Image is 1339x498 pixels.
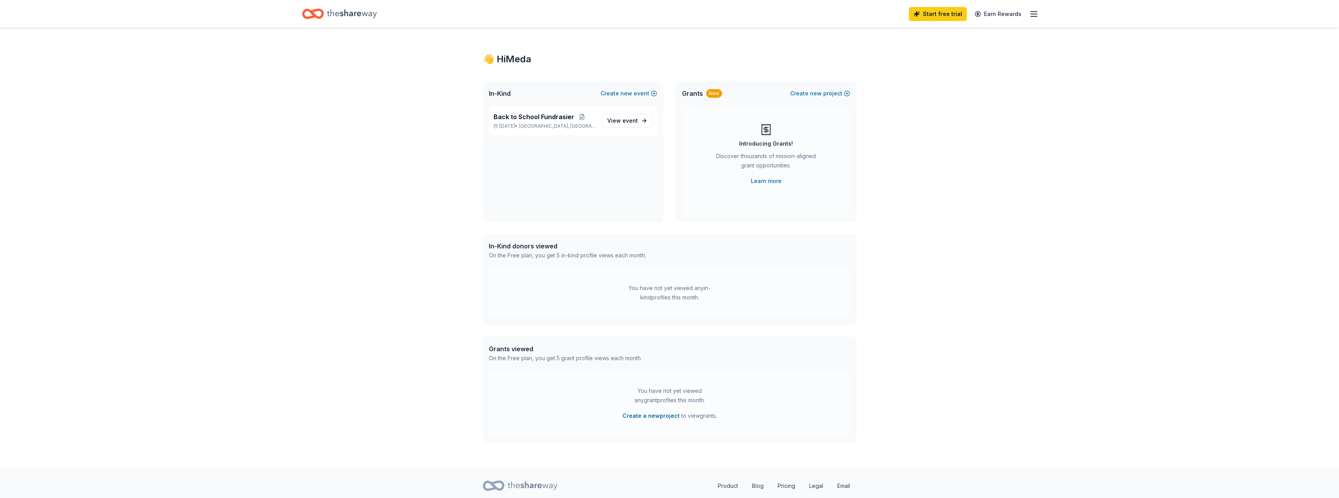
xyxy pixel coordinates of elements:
[620,89,632,98] span: new
[970,7,1026,21] a: Earn Rewards
[622,411,680,421] button: Create a newproject
[489,344,642,354] div: Grants viewed
[682,89,703,98] span: Grants
[489,241,646,251] div: In-Kind donors viewed
[489,354,642,363] div: On the Free plan, you get 5 grant profile views each month.
[519,123,596,129] span: [GEOGRAPHIC_DATA], [GEOGRAPHIC_DATA]
[489,89,511,98] span: In-Kind
[810,89,822,98] span: new
[494,112,574,121] span: Back to School Fundrasier
[831,478,856,494] a: Email
[621,386,718,405] div: You have not yet viewed any grant profiles this month.
[622,411,717,421] span: to view grants .
[489,251,646,260] div: On the Free plan, you get 5 in-kind profile views each month.
[739,139,793,148] div: Introducing Grants!
[483,53,856,65] div: 👋 Hi Meda
[803,478,829,494] a: Legal
[746,478,770,494] a: Blog
[601,89,657,98] button: Createnewevent
[602,114,652,128] a: View event
[713,151,819,173] div: Discover thousands of mission-aligned grant opportunities.
[751,176,782,186] a: Learn more
[621,283,718,302] div: You have not yet viewed any in-kind profiles this month.
[302,5,377,23] a: Home
[712,478,856,494] nav: quick links
[771,478,801,494] a: Pricing
[712,478,744,494] a: Product
[607,116,638,125] span: View
[494,123,596,129] p: [DATE] •
[622,117,638,124] span: event
[706,89,722,98] div: New
[790,89,850,98] button: Createnewproject
[909,7,967,21] a: Start free trial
